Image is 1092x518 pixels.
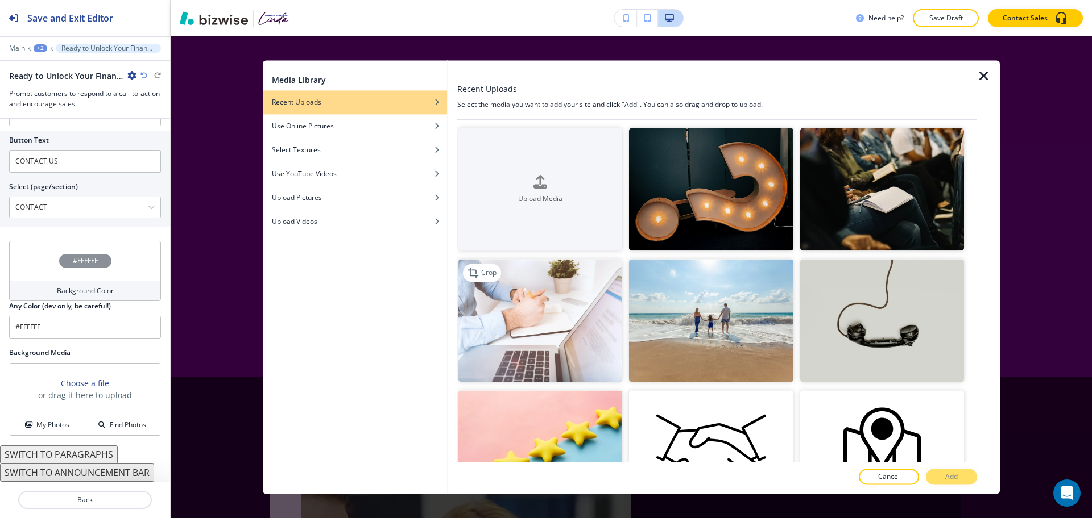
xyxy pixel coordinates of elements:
[878,472,900,482] p: Cancel
[9,70,123,82] h2: Ready to Unlock Your Financial Potential?
[27,11,113,25] h2: Save and Exit Editor
[272,97,321,107] h4: Recent Uploads
[10,198,148,217] input: Manual Input
[9,362,161,436] div: Choose a fileor drag it here to uploadMy PhotosFind Photos
[9,44,25,52] button: Main
[110,420,146,430] h4: Find Photos
[457,99,977,110] h4: Select the media you want to add your site and click "Add". You can also drag and drop to upload.
[9,182,78,192] h2: Select (page/section)
[988,9,1083,27] button: Contact Sales
[9,89,161,109] h3: Prompt customers to respond to a call-to-action and encourage sales
[481,268,497,278] p: Crop
[1053,479,1081,507] div: Open Intercom Messenger
[263,162,447,186] button: Use YouTube Videos
[263,90,447,114] button: Recent Uploads
[61,44,155,52] p: Ready to Unlock Your Financial Potential?
[10,415,85,435] button: My Photos
[868,13,904,23] h3: Need help?
[9,348,161,358] h2: Background Media
[258,11,289,26] img: Your Logo
[36,420,69,430] h4: My Photos
[34,44,47,52] button: +2
[85,415,160,435] button: Find Photos
[263,138,447,162] button: Select Textures
[272,74,326,86] h2: Media Library
[458,128,622,250] button: Upload Media
[19,495,151,505] p: Back
[272,169,337,179] h4: Use YouTube Videos
[1003,13,1048,23] p: Contact Sales
[463,264,501,282] div: Crop
[458,194,622,204] h4: Upload Media
[56,44,161,53] button: Ready to Unlock Your Financial Potential?
[272,216,317,227] h4: Upload Videos
[9,241,161,301] button: #FFFFFFBackground Color
[263,210,447,233] button: Upload Videos
[180,11,248,25] img: Bizwise Logo
[457,83,517,95] h3: Recent Uploads
[9,135,49,145] h2: Button Text
[928,13,964,23] p: Save Draft
[263,186,447,210] button: Upload Pictures
[859,469,919,485] button: Cancel
[9,301,111,311] h2: Any Color (dev only, be careful!)
[57,286,114,296] h4: Background Color
[73,256,98,266] h4: #FFFFFF
[263,114,447,138] button: Use Online Pictures
[272,193,322,203] h4: Upload Pictures
[18,491,152,509] button: Back
[913,9,979,27] button: Save Draft
[272,121,334,131] h4: Use Online Pictures
[61,377,109,389] button: Choose a file
[272,145,321,155] h4: Select Textures
[38,389,132,401] h3: or drag it here to upload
